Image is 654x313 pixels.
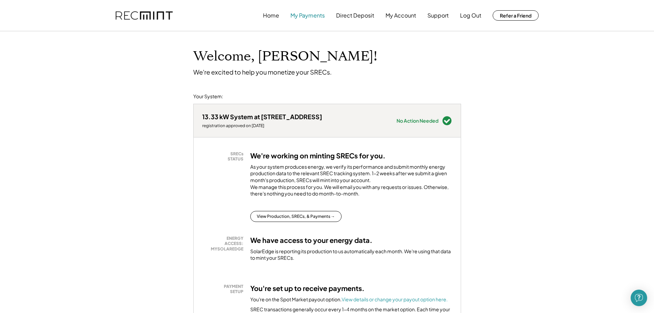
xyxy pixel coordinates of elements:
[290,9,325,22] button: My Payments
[193,68,332,76] div: We're excited to help you monetize your SRECs.
[250,211,342,222] button: View Production, SRECs, & Payments →
[250,151,386,160] h3: We're working on minting SRECs for you.
[397,118,438,123] div: No Action Needed
[193,93,223,100] div: Your System:
[250,284,365,293] h3: You're set up to receive payments.
[250,236,372,245] h3: We have access to your energy data.
[116,11,173,20] img: recmint-logotype%403x.png
[202,113,322,121] div: 13.33 kW System at [STREET_ADDRESS]
[250,164,452,201] div: As your system produces energy, we verify its performance and submit monthly energy production da...
[263,9,279,22] button: Home
[202,123,322,128] div: registration approved on [DATE]
[206,236,243,252] div: ENERGY ACCESS: MYSOLAREDGE
[386,9,416,22] button: My Account
[427,9,449,22] button: Support
[193,48,377,65] h1: Welcome, [PERSON_NAME]!
[206,284,243,294] div: PAYMENT SETUP
[342,296,448,302] a: View details or change your payout option here.
[206,151,243,162] div: SRECs STATUS
[493,10,539,21] button: Refer a Friend
[336,9,374,22] button: Direct Deposit
[250,248,452,261] div: SolarEdge is reporting its production to us automatically each month. We're using that data to mi...
[460,9,481,22] button: Log Out
[250,296,448,303] div: You're on the Spot Market payout option.
[631,290,647,306] div: Open Intercom Messenger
